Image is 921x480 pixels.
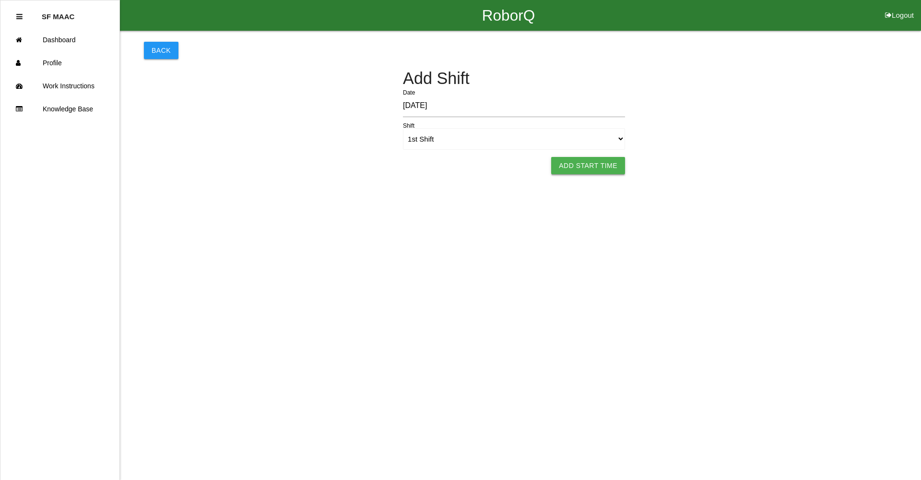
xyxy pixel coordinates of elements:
h4: Add Shift [403,70,625,88]
div: Close [16,5,23,28]
a: Work Instructions [0,74,119,97]
button: Back [144,42,178,59]
button: Add Start Time [551,157,625,174]
p: SF MAAC [42,5,74,21]
a: Dashboard [0,28,119,51]
label: Date [403,88,415,97]
a: Profile [0,51,119,74]
label: Shift [403,121,414,130]
a: Knowledge Base [0,97,119,120]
